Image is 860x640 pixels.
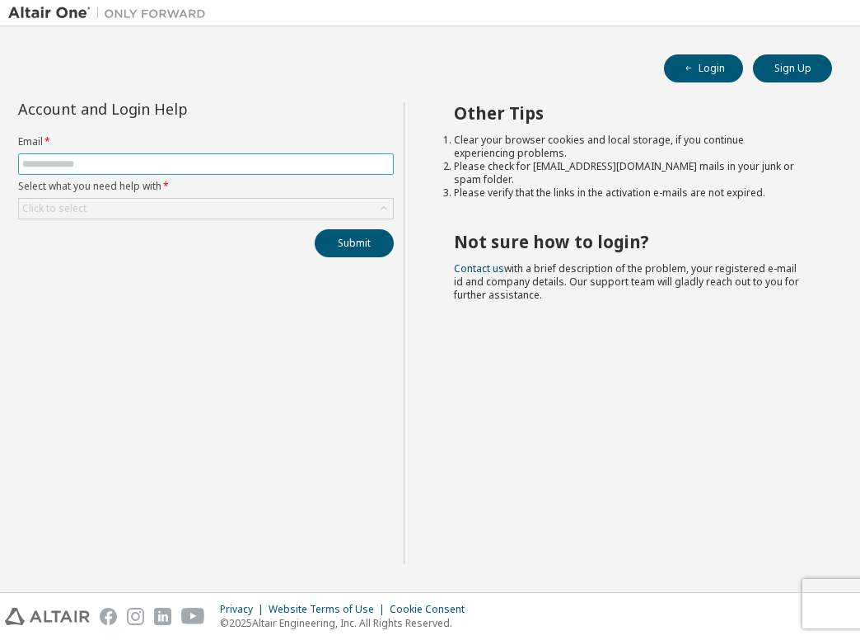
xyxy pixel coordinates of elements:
img: Altair One [8,5,214,21]
h2: Not sure how to login? [454,231,802,252]
li: Please check for [EMAIL_ADDRESS][DOMAIN_NAME] mails in your junk or spam folder. [454,160,802,186]
img: linkedin.svg [154,608,171,625]
div: Click to select [22,202,86,215]
img: altair_logo.svg [5,608,90,625]
p: © 2025 Altair Engineering, Inc. All Rights Reserved. [220,616,474,630]
li: Clear your browser cookies and local storage, if you continue experiencing problems. [454,134,802,160]
div: Cookie Consent [390,603,474,616]
div: Click to select [19,199,393,219]
li: Please verify that the links in the activation e-mails are not expired. [454,186,802,200]
img: instagram.svg [127,608,144,625]
img: youtube.svg [181,608,205,625]
div: Account and Login Help [18,102,319,115]
button: Sign Up [753,54,832,82]
a: Contact us [454,261,504,275]
label: Email [18,135,394,148]
button: Submit [315,229,394,257]
img: facebook.svg [100,608,117,625]
h2: Other Tips [454,102,802,124]
div: Website Terms of Use [269,603,390,616]
button: Login [664,54,743,82]
span: with a brief description of the problem, your registered e-mail id and company details. Our suppo... [454,261,799,302]
label: Select what you need help with [18,180,394,193]
div: Privacy [220,603,269,616]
